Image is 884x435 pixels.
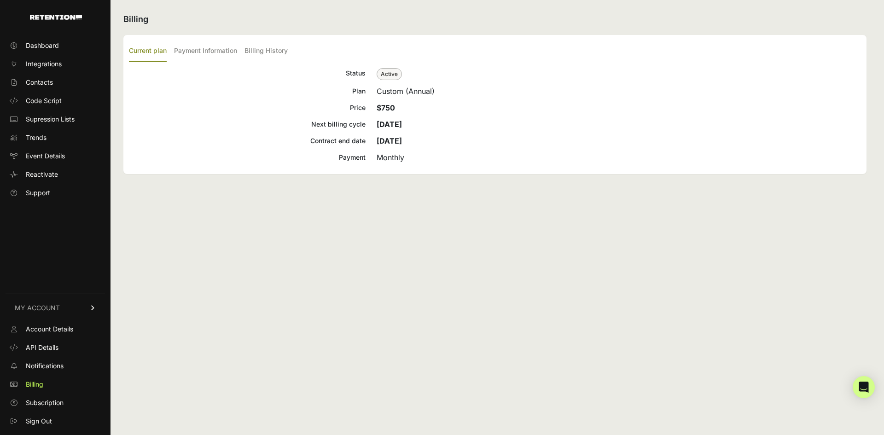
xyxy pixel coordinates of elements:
img: Retention.com [30,15,82,20]
span: MY ACCOUNT [15,303,60,313]
a: Reactivate [6,167,105,182]
a: API Details [6,340,105,355]
strong: $750 [377,103,395,112]
span: Contacts [26,78,53,87]
a: Account Details [6,322,105,336]
div: Monthly [377,152,861,163]
a: Support [6,186,105,200]
a: Trends [6,130,105,145]
a: Contacts [6,75,105,90]
a: MY ACCOUNT [6,294,105,322]
label: Payment Information [174,41,237,62]
div: Contract end date [129,135,366,146]
span: Support [26,188,50,197]
span: Supression Lists [26,115,75,124]
span: Code Script [26,96,62,105]
h2: Billing [123,13,867,26]
div: Plan [129,86,366,97]
span: Integrations [26,59,62,69]
label: Current plan [129,41,167,62]
a: Sign Out [6,414,105,429]
span: Active [377,68,402,80]
span: Account Details [26,325,73,334]
span: API Details [26,343,58,352]
span: Subscription [26,398,64,407]
div: Status [129,68,366,80]
strong: [DATE] [377,120,402,129]
span: Billing [26,380,43,389]
a: Billing [6,377,105,392]
span: Dashboard [26,41,59,50]
div: Custom (Annual) [377,86,861,97]
span: Event Details [26,151,65,161]
a: Dashboard [6,38,105,53]
div: Payment [129,152,366,163]
a: Code Script [6,93,105,108]
strong: [DATE] [377,136,402,145]
div: Price [129,102,366,113]
a: Event Details [6,149,105,163]
span: Notifications [26,361,64,371]
span: Trends [26,133,47,142]
div: Next billing cycle [129,119,366,130]
span: Sign Out [26,417,52,426]
label: Billing History [244,41,288,62]
a: Supression Lists [6,112,105,127]
span: Reactivate [26,170,58,179]
a: Subscription [6,395,105,410]
div: Open Intercom Messenger [853,376,875,398]
a: Notifications [6,359,105,373]
a: Integrations [6,57,105,71]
